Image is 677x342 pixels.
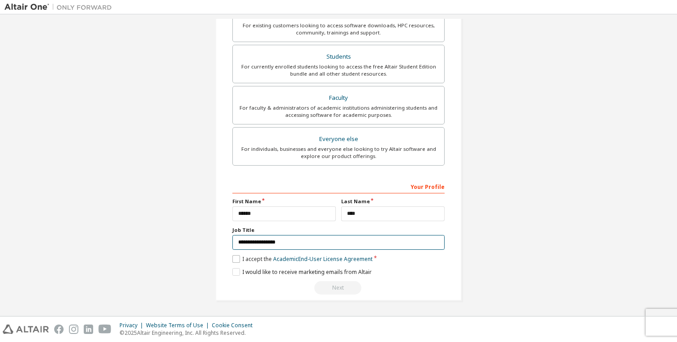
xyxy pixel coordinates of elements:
img: instagram.svg [69,325,78,334]
label: I accept the [232,255,373,263]
img: linkedin.svg [84,325,93,334]
div: For currently enrolled students looking to access the free Altair Student Edition bundle and all ... [238,63,439,77]
label: I would like to receive marketing emails from Altair [232,268,372,276]
img: facebook.svg [54,325,64,334]
div: Read and acccept EULA to continue [232,281,445,295]
div: Website Terms of Use [146,322,212,329]
div: For existing customers looking to access software downloads, HPC resources, community, trainings ... [238,22,439,36]
p: © 2025 Altair Engineering, Inc. All Rights Reserved. [120,329,258,337]
img: Altair One [4,3,116,12]
div: Cookie Consent [212,322,258,329]
label: Job Title [232,227,445,234]
div: Your Profile [232,179,445,193]
img: altair_logo.svg [3,325,49,334]
div: Everyone else [238,133,439,145]
div: Students [238,51,439,63]
div: Faculty [238,92,439,104]
label: Last Name [341,198,445,205]
div: Privacy [120,322,146,329]
div: For individuals, businesses and everyone else looking to try Altair software and explore our prod... [238,145,439,160]
img: youtube.svg [99,325,111,334]
div: For faculty & administrators of academic institutions administering students and accessing softwa... [238,104,439,119]
label: First Name [232,198,336,205]
a: Academic End-User License Agreement [273,255,373,263]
